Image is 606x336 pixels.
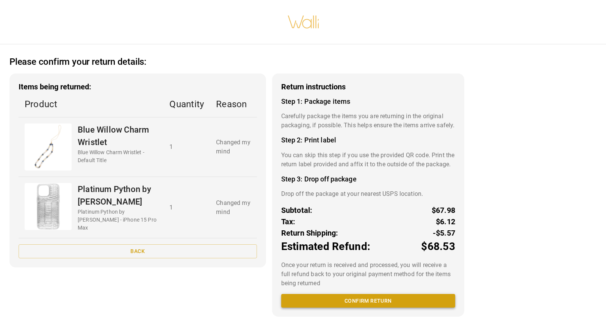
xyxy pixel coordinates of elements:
[281,175,455,183] h4: Step 3: Drop off package
[78,208,157,232] p: Platinum Python by [PERSON_NAME] - iPhone 15 Pro Max
[169,142,204,152] p: 1
[281,112,455,130] p: Carefully package the items you are returning in the original packaging, if possible. This helps ...
[432,205,455,216] p: $67.98
[421,239,455,255] p: $68.53
[281,205,313,216] p: Subtotal:
[216,97,251,111] p: Reason
[281,97,455,106] h4: Step 1: Package items
[169,203,204,212] p: 1
[19,244,257,258] button: Back
[19,83,257,91] h3: Items being returned:
[281,189,455,198] p: Drop off the package at your nearest USPS location.
[281,294,455,308] button: Confirm return
[281,216,296,227] p: Tax:
[281,239,370,255] p: Estimated Refund:
[9,56,146,67] h2: Please confirm your return details:
[281,136,455,144] h4: Step 2: Print label
[169,97,204,111] p: Quantity
[287,6,320,38] img: walli-inc.myshopify.com
[436,216,455,227] p: $6.12
[216,198,251,217] p: Changed my mind
[78,183,157,208] p: Platinum Python by [PERSON_NAME]
[281,151,455,169] p: You can skip this step if you use the provided QR code. Print the return label provided and affix...
[281,227,338,239] p: Return Shipping:
[433,227,455,239] p: -$5.57
[78,123,157,148] p: Blue Willow Charm Wristlet
[78,148,157,164] p: Blue Willow Charm Wristlet - Default Title
[25,97,157,111] p: Product
[216,138,251,156] p: Changed my mind
[281,83,455,91] h3: Return instructions
[281,261,455,288] p: Once your return is received and processed, you will receive a full refund back to your original ...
